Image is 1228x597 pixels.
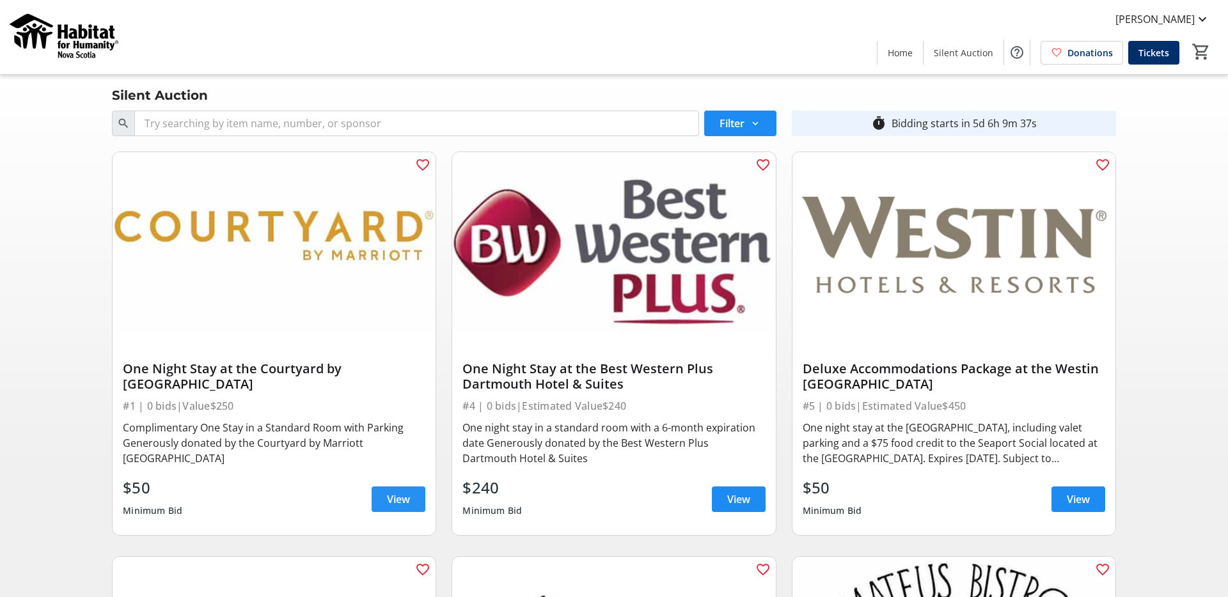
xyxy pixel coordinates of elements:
[452,152,775,334] img: One Night Stay at the Best Western Plus Dartmouth Hotel & Suites
[755,562,771,577] mat-icon: favorite_outline
[462,420,765,466] div: One night stay in a standard room with a 6-month expiration date Generously donated by the Best W...
[934,46,993,59] span: Silent Auction
[1095,562,1110,577] mat-icon: favorite_outline
[803,361,1105,392] div: Deluxe Accommodations Package at the Westin [GEOGRAPHIC_DATA]
[123,476,182,499] div: $50
[1105,9,1220,29] button: [PERSON_NAME]
[462,397,765,415] div: #4 | 0 bids | Estimated Value $240
[387,492,410,507] span: View
[134,111,698,136] input: Try searching by item name, number, or sponsor
[123,499,182,522] div: Minimum Bid
[720,116,744,131] span: Filter
[1067,492,1090,507] span: View
[113,152,436,334] img: One Night Stay at the Courtyard by Marriott Dartmouth Crossing
[792,152,1115,334] img: Deluxe Accommodations Package at the Westin Nova Scotian
[712,486,766,512] a: View
[1138,46,1169,59] span: Tickets
[803,499,862,522] div: Minimum Bid
[892,116,1037,131] div: Bidding starts in 5d 6h 9m 37s
[415,562,430,577] mat-icon: favorite_outline
[727,492,750,507] span: View
[803,476,862,499] div: $50
[704,111,776,136] button: Filter
[1004,40,1030,65] button: Help
[372,486,425,512] a: View
[1095,157,1110,173] mat-icon: favorite_outline
[123,420,425,466] div: Complimentary One Stay in a Standard Room with Parking Generously donated by the Courtyard by Mar...
[803,397,1105,415] div: #5 | 0 bids | Estimated Value $450
[1115,12,1195,27] span: [PERSON_NAME]
[888,46,913,59] span: Home
[924,41,1004,65] a: Silent Auction
[1051,486,1105,512] a: View
[415,157,430,173] mat-icon: favorite_outline
[1041,41,1123,65] a: Donations
[878,41,923,65] a: Home
[1128,41,1179,65] a: Tickets
[8,5,122,69] img: Habitat for Humanity Nova Scotia's Logo
[871,116,886,131] mat-icon: timer_outline
[462,476,522,499] div: $240
[1190,40,1213,63] button: Cart
[462,361,765,392] div: One Night Stay at the Best Western Plus Dartmouth Hotel & Suites
[1067,46,1113,59] span: Donations
[123,361,425,392] div: One Night Stay at the Courtyard by [GEOGRAPHIC_DATA]
[755,157,771,173] mat-icon: favorite_outline
[462,499,522,522] div: Minimum Bid
[803,420,1105,466] div: One night stay at the [GEOGRAPHIC_DATA], including valet parking and a $75 food credit to the Sea...
[123,397,425,415] div: #1 | 0 bids | Value $250
[104,85,216,105] div: Silent Auction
